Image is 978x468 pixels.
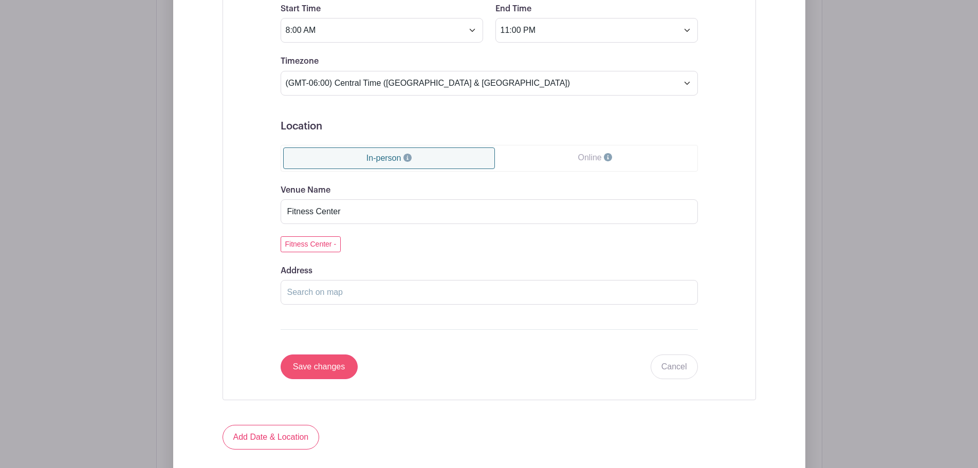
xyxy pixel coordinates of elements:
button: Fitness Center - [281,236,341,252]
input: Save changes [281,354,358,379]
a: Cancel [651,354,698,379]
h5: Location [281,120,698,133]
label: Venue Name [281,185,330,195]
label: End Time [495,4,531,14]
a: Online [495,147,695,168]
input: Select [495,18,698,43]
a: In-person [283,147,495,169]
a: Add Date & Location [223,425,320,450]
label: Start Time [281,4,321,14]
label: Address [281,266,312,276]
input: Where is the event happening? [281,199,698,224]
input: Search on map [281,280,698,305]
label: Timezone [281,57,319,66]
input: Select [281,18,483,43]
